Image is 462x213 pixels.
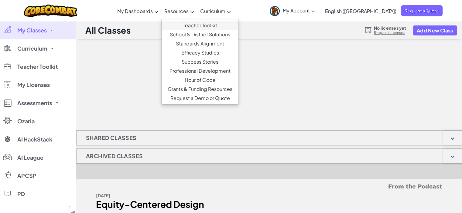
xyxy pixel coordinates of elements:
[17,137,52,142] span: AI HackStack
[162,48,238,57] a: Efficacy Studies
[162,21,238,30] a: Teacher Toolkit
[17,118,35,124] span: Ozaria
[162,39,238,48] a: Standards Alignment
[162,57,238,66] a: Success Stories
[162,75,238,85] a: Hour of Code
[77,130,146,145] h1: Shared Classes
[322,3,399,19] a: English ([GEOGRAPHIC_DATA])
[114,3,161,19] a: My Dashboards
[413,25,457,35] button: Add New Class
[283,7,315,14] span: My Account
[17,28,47,33] span: My Classes
[162,94,238,103] a: Request a Demo or Quote
[270,6,280,16] img: avatar
[325,8,396,14] span: English ([GEOGRAPHIC_DATA])
[117,8,153,14] span: My Dashboards
[96,200,265,209] div: Equity-Centered Design
[17,64,58,69] span: Teacher Toolkit
[161,3,197,19] a: Resources
[85,25,131,36] h1: All Classes
[162,85,238,94] a: Grants & Funding Resources
[96,191,265,200] div: [DATE]
[77,148,152,164] h1: Archived Classes
[374,25,406,30] span: No licenses yet
[17,155,43,160] span: AI League
[197,3,234,19] a: Curriculum
[200,8,225,14] span: Curriculum
[162,30,238,39] a: School & District Solutions
[267,1,318,20] a: My Account
[162,66,238,75] a: Professional Development
[24,5,77,17] img: CodeCombat logo
[164,8,189,14] span: Resources
[17,82,50,88] span: My Licenses
[401,5,443,16] a: Request a Quote
[17,100,52,106] span: Assessments
[96,182,442,191] h5: From the Podcast
[17,46,47,51] span: Curriculum
[374,30,406,35] a: Request Licenses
